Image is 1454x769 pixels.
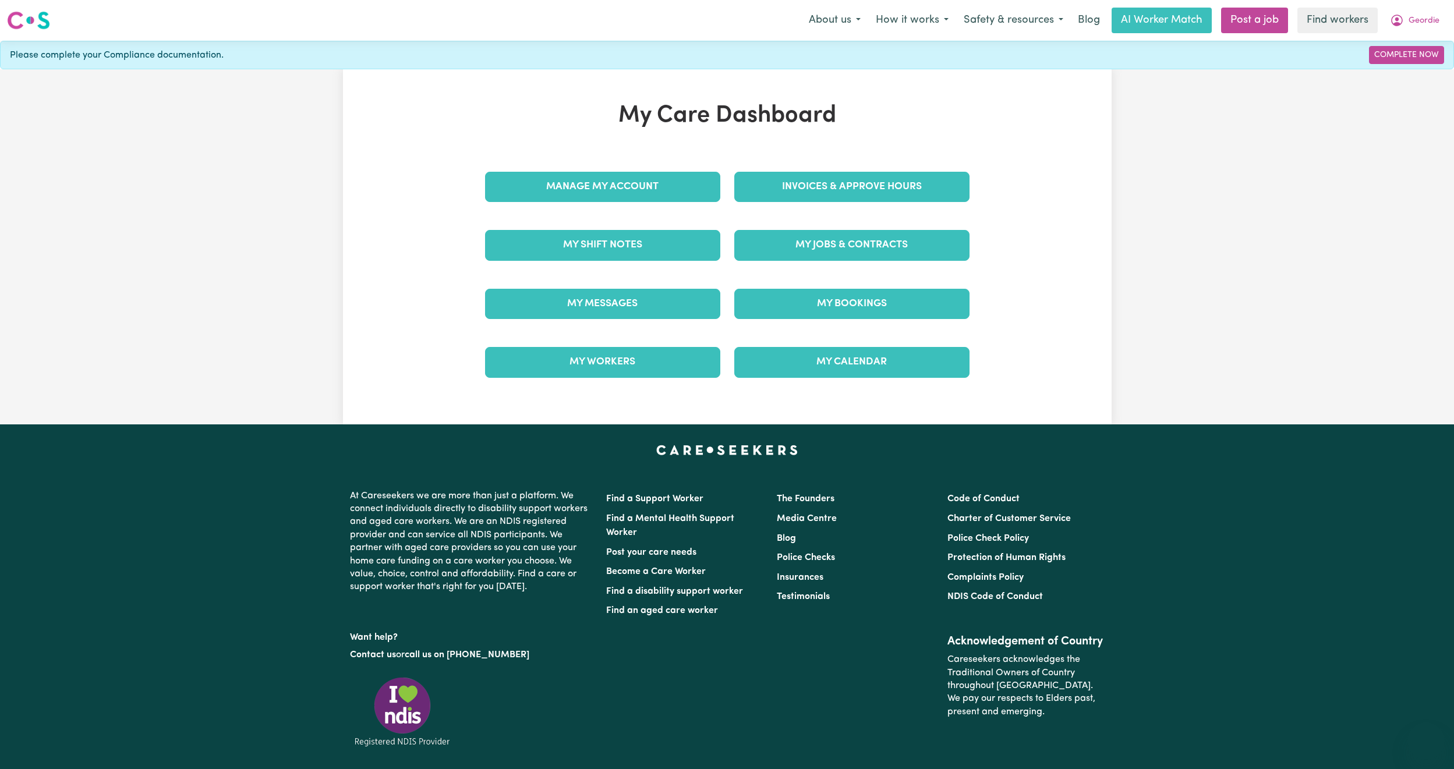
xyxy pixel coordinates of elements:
[777,534,796,543] a: Blog
[777,494,834,504] a: The Founders
[1297,8,1378,33] a: Find workers
[947,592,1043,601] a: NDIS Code of Conduct
[10,48,224,62] span: Please complete your Compliance documentation.
[350,485,592,598] p: At Careseekers we are more than just a platform. We connect individuals directly to disability su...
[947,553,1066,562] a: Protection of Human Rights
[606,494,703,504] a: Find a Support Worker
[1407,722,1445,760] iframe: Button to launch messaging window, conversation in progress
[606,587,743,596] a: Find a disability support worker
[350,626,592,644] p: Want help?
[656,445,798,455] a: Careseekers home page
[485,289,720,319] a: My Messages
[947,573,1024,582] a: Complaints Policy
[1369,46,1444,64] a: Complete Now
[956,8,1071,33] button: Safety & resources
[777,553,835,562] a: Police Checks
[947,534,1029,543] a: Police Check Policy
[1221,8,1288,33] a: Post a job
[1382,8,1447,33] button: My Account
[350,650,396,660] a: Contact us
[734,230,970,260] a: My Jobs & Contracts
[350,675,455,748] img: Registered NDIS provider
[1409,15,1439,27] span: Geordie
[868,8,956,33] button: How it works
[606,514,734,537] a: Find a Mental Health Support Worker
[801,8,868,33] button: About us
[478,102,977,130] h1: My Care Dashboard
[777,573,823,582] a: Insurances
[485,347,720,377] a: My Workers
[777,592,830,601] a: Testimonials
[405,650,529,660] a: call us on [PHONE_NUMBER]
[1071,8,1107,33] a: Blog
[777,514,837,523] a: Media Centre
[606,606,718,615] a: Find an aged care worker
[734,289,970,319] a: My Bookings
[350,644,592,666] p: or
[485,230,720,260] a: My Shift Notes
[1112,8,1212,33] a: AI Worker Match
[947,494,1020,504] a: Code of Conduct
[7,10,50,31] img: Careseekers logo
[606,567,706,576] a: Become a Care Worker
[485,172,720,202] a: Manage My Account
[947,648,1104,723] p: Careseekers acknowledges the Traditional Owners of Country throughout [GEOGRAPHIC_DATA]. We pay o...
[734,172,970,202] a: Invoices & Approve Hours
[734,347,970,377] a: My Calendar
[7,7,50,34] a: Careseekers logo
[606,548,696,557] a: Post your care needs
[947,514,1071,523] a: Charter of Customer Service
[947,635,1104,648] h2: Acknowledgement of Country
